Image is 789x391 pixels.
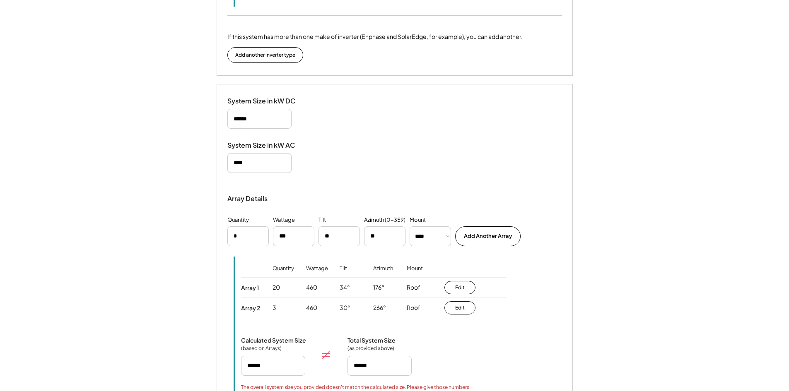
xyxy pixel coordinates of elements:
[241,345,282,352] div: (based on Arrays)
[455,226,521,246] button: Add Another Array
[340,265,347,283] div: Tilt
[407,304,420,312] div: Roof
[407,265,423,283] div: Mount
[347,345,394,352] div: (as provided above)
[306,283,317,292] div: 460
[373,304,386,312] div: 266°
[227,47,303,63] button: Add another inverter type
[340,283,350,292] div: 34°
[373,265,393,283] div: Azimuth
[227,216,249,224] div: Quantity
[227,32,523,41] div: If this system has more than one make of inverter (Enphase and SolarEdge, for example), you can a...
[444,301,475,314] button: Edit
[306,304,317,312] div: 460
[227,194,269,204] div: Array Details
[364,216,405,224] div: Azimuth (0-359)
[227,141,310,150] div: System Size in kW AC
[306,265,328,283] div: Wattage
[407,283,420,292] div: Roof
[273,265,294,283] div: Quantity
[227,97,310,106] div: System Size in kW DC
[340,304,350,312] div: 30°
[241,284,259,291] div: Array 1
[444,281,475,294] button: Edit
[273,283,280,292] div: 20
[410,216,426,224] div: Mount
[347,336,396,344] div: Total System Size
[273,216,295,224] div: Wattage
[273,304,276,312] div: 3
[318,216,326,224] div: Tilt
[241,336,306,344] div: Calculated System Size
[373,283,384,292] div: 176°
[241,304,260,312] div: Array 2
